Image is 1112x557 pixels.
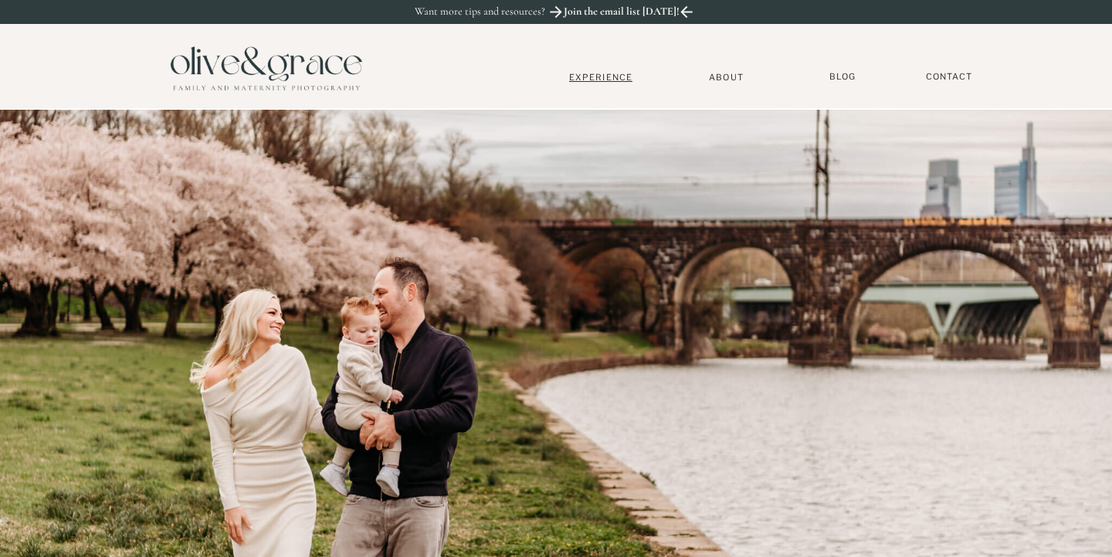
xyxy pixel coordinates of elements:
[562,5,681,22] a: Join the email list [DATE]!
[550,72,652,83] a: Experience
[703,72,750,82] a: About
[415,5,578,19] p: Want more tips and resources?
[918,71,980,83] a: Contact
[823,71,862,83] a: BLOG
